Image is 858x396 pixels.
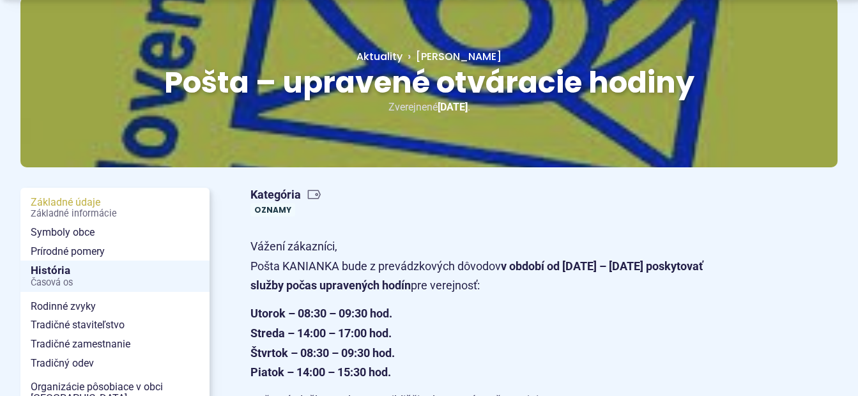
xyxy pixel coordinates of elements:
span: Tradičné staviteľstvo [31,316,199,335]
span: História [31,261,199,292]
a: HistóriaČasová os [20,261,210,292]
a: Tradičný odev [20,354,210,373]
p: Zverejnené . [61,98,797,116]
a: Oznamy [250,203,295,217]
a: Tradičné zamestnanie [20,335,210,354]
span: [PERSON_NAME] [416,49,502,64]
p: Vážení zákazníci, Pošta KANIANKA bude z prevádzkových dôvodov pre verejnosť: [250,237,704,296]
span: Pošta – upravené otváracie hodiny [164,62,694,103]
span: Tradičný odev [31,354,199,373]
span: Kategória [250,188,321,202]
a: Rodinné zvyky [20,297,210,316]
span: Základné informácie [31,209,199,219]
span: Časová os [31,278,199,288]
span: [DATE] [438,101,468,113]
a: Aktuality [356,49,402,64]
a: Symboly obce [20,223,210,242]
a: [PERSON_NAME] [402,49,502,64]
span: Základné údaje [31,193,199,223]
span: Tradičné zamestnanie [31,335,199,354]
span: Prírodné pomery [31,242,199,261]
strong: Utorok – 08:30 – 09:30 hod. Streda – 14:00 – 17:00 hod. Štvrtok – 08:30 – 09:30 hod. Piatok – 14:... [250,307,395,379]
a: Základné údajeZákladné informácie [20,193,210,223]
span: Symboly obce [31,223,199,242]
a: Tradičné staviteľstvo [20,316,210,335]
a: Prírodné pomery [20,242,210,261]
span: Rodinné zvyky [31,297,199,316]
